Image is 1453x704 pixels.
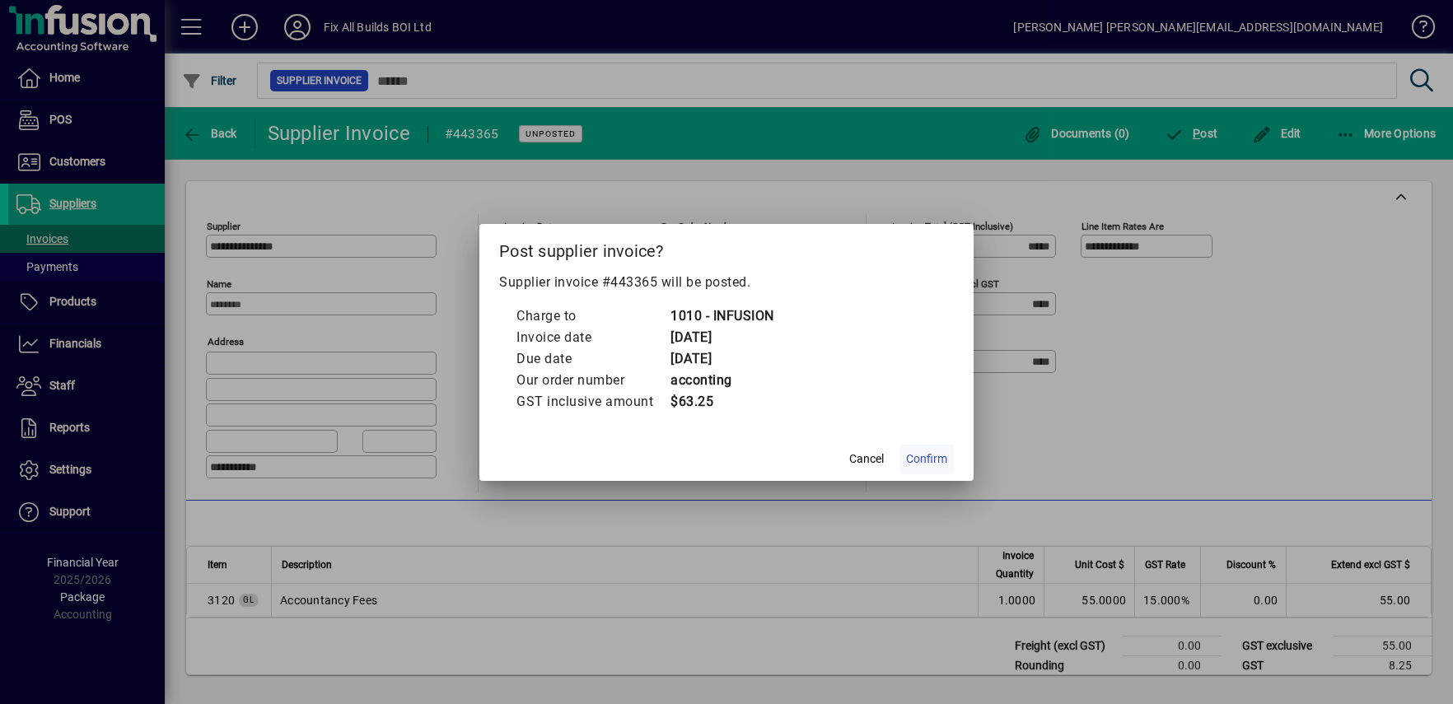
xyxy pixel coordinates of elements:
button: Confirm [899,445,954,474]
p: Supplier invoice #443365 will be posted. [499,273,954,292]
button: Cancel [840,445,893,474]
td: Our order number [516,370,670,391]
td: Due date [516,348,670,370]
td: $63.25 [670,391,774,413]
td: GST inclusive amount [516,391,670,413]
span: Cancel [849,450,884,468]
td: [DATE] [670,327,774,348]
td: [DATE] [670,348,774,370]
h2: Post supplier invoice? [479,224,974,272]
td: Invoice date [516,327,670,348]
td: acconting [670,370,774,391]
td: Charge to [516,305,670,327]
span: Confirm [906,450,947,468]
td: 1010 - INFUSION [670,305,774,327]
